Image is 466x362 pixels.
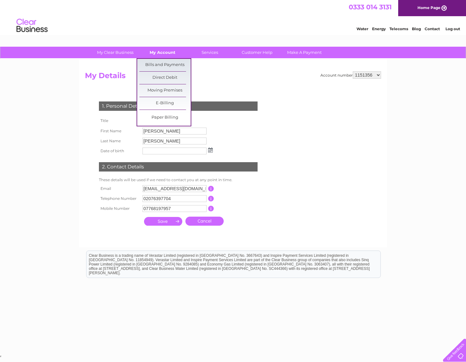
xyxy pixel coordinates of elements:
a: E-Billing [139,97,191,110]
h2: My Details [85,71,381,83]
a: Log out [445,26,460,31]
input: Submit [144,217,182,226]
a: Blog [412,26,421,31]
a: 0333 014 3131 [349,3,392,11]
img: ... [208,148,213,153]
img: logo.png [16,16,48,35]
a: My Account [137,47,188,58]
a: Cancel [185,217,224,226]
a: Make A Payment [279,47,330,58]
th: Date of birth [97,146,141,156]
div: 1. Personal Details [99,101,258,111]
th: Title [97,115,141,126]
a: Energy [372,26,386,31]
input: Information [208,196,214,201]
div: Account number [320,71,381,79]
a: Moving Premises [139,84,191,97]
td: These details will be used if we need to contact you at any point in time. [97,176,259,184]
a: Services [184,47,235,58]
th: Last Name [97,136,141,146]
div: Clear Business is a trading name of Verastar Limited (registered in [GEOGRAPHIC_DATA] No. 3667643... [86,3,380,30]
a: Bills and Payments [139,59,191,71]
input: Information [208,186,214,191]
a: Telecoms [389,26,408,31]
div: 2. Contact Details [99,162,258,172]
a: My Clear Business [90,47,141,58]
th: Email [97,184,141,194]
th: Telephone Number [97,194,141,204]
th: First Name [97,126,141,136]
a: Paper Billing [139,111,191,124]
th: Mobile Number [97,204,141,214]
a: Water [356,26,368,31]
a: Customer Help [231,47,283,58]
a: Contact [425,26,440,31]
input: Information [208,206,214,211]
a: Direct Debit [139,72,191,84]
